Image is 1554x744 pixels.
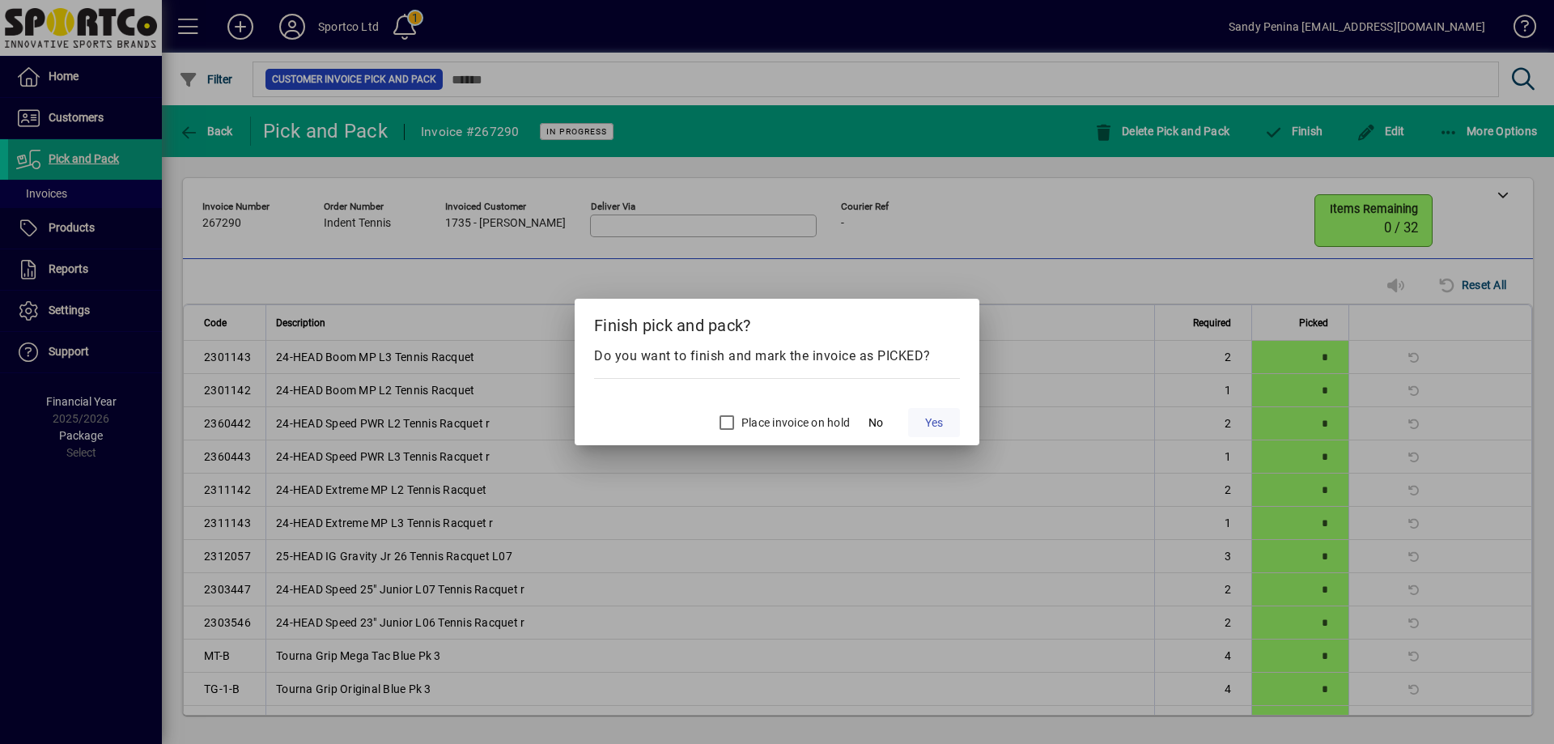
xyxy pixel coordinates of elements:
[594,346,960,366] div: Do you want to finish and mark the invoice as PICKED?
[925,415,943,432] span: Yes
[868,415,883,432] span: No
[850,408,902,437] button: No
[908,408,960,437] button: Yes
[575,299,979,346] h2: Finish pick and pack?
[738,415,850,431] label: Place invoice on hold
